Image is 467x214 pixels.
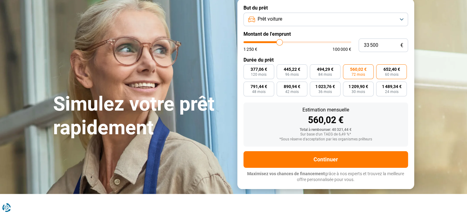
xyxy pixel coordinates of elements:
[243,13,408,26] button: Prêt voiture
[243,151,408,168] button: Continuer
[317,67,333,71] span: 494,29 €
[247,171,325,176] span: Maximisez vos chances de financement
[248,115,403,125] div: 560,02 €
[251,67,267,71] span: 377,06 €
[248,128,403,132] div: Total à rembourser: 40 321,44 €
[251,73,267,76] span: 120 mois
[243,5,408,11] label: But du prêt
[318,90,332,94] span: 36 mois
[285,73,299,76] span: 96 mois
[350,67,367,71] span: 560,02 €
[53,92,230,140] h1: Simulez votre prêt rapidement
[284,67,300,71] span: 445,22 €
[352,90,365,94] span: 30 mois
[252,90,266,94] span: 48 mois
[243,171,408,183] p: grâce à nos experts et trouvez la meilleure offre personnalisée pour vous.
[385,90,398,94] span: 24 mois
[243,57,408,63] label: Durée du prêt
[318,73,332,76] span: 84 mois
[348,84,368,89] span: 1 209,90 €
[284,84,300,89] span: 890,94 €
[248,107,403,112] div: Estimation mensuelle
[352,73,365,76] span: 72 mois
[382,84,401,89] span: 1 489,34 €
[315,84,335,89] span: 1 023,76 €
[285,90,299,94] span: 42 mois
[251,84,267,89] span: 791,44 €
[248,137,403,142] div: *Sous réserve d'acceptation par les organismes prêteurs
[333,47,351,51] span: 100 000 €
[385,73,398,76] span: 60 mois
[400,43,403,48] span: €
[243,47,257,51] span: 1 250 €
[383,67,400,71] span: 652,40 €
[248,132,403,137] div: Sur base d'un TAEG de 6,49 %*
[258,16,282,22] span: Prêt voiture
[243,31,408,37] label: Montant de l'emprunt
